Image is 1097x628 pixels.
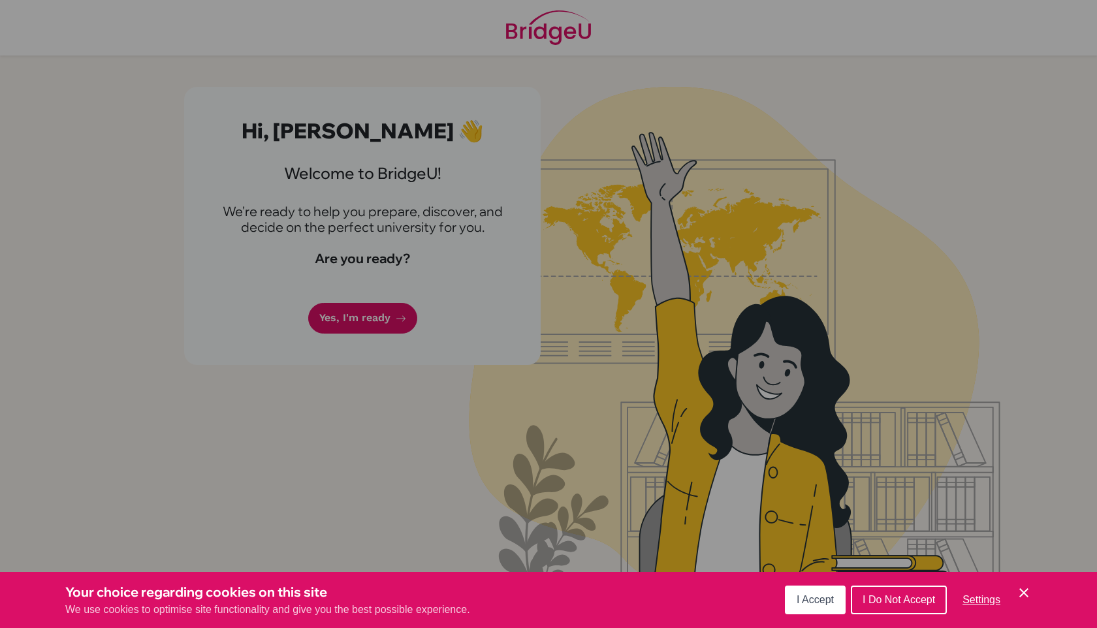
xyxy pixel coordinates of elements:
[65,582,470,602] h3: Your choice regarding cookies on this site
[1016,585,1032,601] button: Save and close
[952,587,1011,613] button: Settings
[863,594,935,605] span: I Do Not Accept
[797,594,834,605] span: I Accept
[962,594,1000,605] span: Settings
[851,586,947,614] button: I Do Not Accept
[785,586,846,614] button: I Accept
[65,602,470,618] p: We use cookies to optimise site functionality and give you the best possible experience.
